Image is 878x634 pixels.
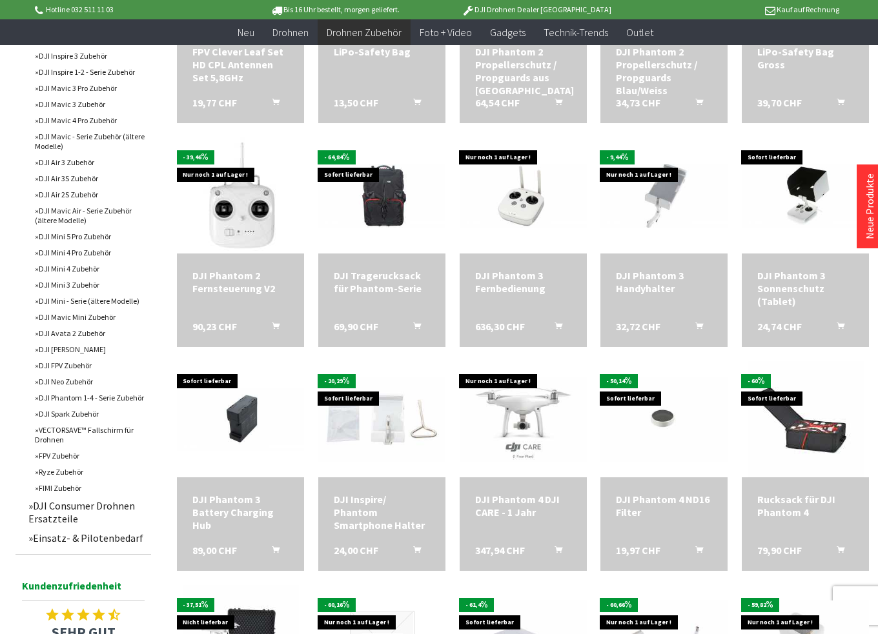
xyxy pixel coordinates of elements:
a: FIMI Zubehör [28,480,151,496]
span: Technik-Trends [544,26,608,39]
span: 69,90 CHF [334,320,378,333]
span: 64,54 CHF [475,96,520,109]
a: Einsatz- & Pilotenbedarf [22,528,151,548]
button: In den Warenkorb [256,96,287,113]
a: DJI FPV Zubehör [28,357,151,373]
a: Rucksack für DJI Phantom 4 79,90 CHF In den Warenkorb [757,493,853,519]
a: DJI Mavic Air - Serie Zubehör (ältere Modelle) [28,203,151,228]
span: 90,23 CHF [192,320,237,333]
span: 347,94 CHF [475,544,525,557]
div: DJI Phantom 3 Sonnenschutz (Tablet) [757,269,853,308]
a: FPV Zubehör [28,448,151,464]
span: Foto + Video [420,26,472,39]
a: LiPo-Safety Bag 13,50 CHF In den Warenkorb [334,45,430,58]
a: DJI Phantom 2 Propellerschutz / Propguards Blau/Weiss 34,73 CHF In den Warenkorb [616,45,712,97]
img: Rucksack für DJI Phantom 4 [748,361,864,477]
a: DJI Phantom 4 DJI CARE - 1 Jahr 347,94 CHF In den Warenkorb [475,493,571,519]
a: DJI Mavic 3 Pro Zubehör [28,80,151,96]
span: 34,73 CHF [616,96,660,109]
div: LiPo-Safety Bag [334,45,430,58]
a: DJI Mini 4 Pro Zubehör [28,244,151,261]
button: In den Warenkorb [398,320,429,337]
div: DJI Phantom 4 DJI CARE - 1 Jahr [475,493,571,519]
a: VECTORSAVE™ Fallschirm für Drohnen [28,422,151,448]
a: DJI Mini 4 Zubehör [28,261,151,277]
a: DJI Air 3S Zubehör [28,170,151,186]
span: 79,90 CHF [757,544,802,557]
button: In den Warenkorb [680,320,711,337]
a: DJI Consumer Drohnen Ersatzteile [22,496,151,528]
a: Foto + Video [411,19,481,46]
a: Drohnen Zubehör [318,19,411,46]
span: 89,00 CHF [192,544,237,557]
a: Ryze Zubehör [28,464,151,480]
a: Drohnen [263,19,318,46]
a: DJI Inspire 1-2 - Serie Zubehör [28,64,151,80]
button: In den Warenkorb [539,96,570,113]
img: DJI Phantom 2 Fernsteuerung V2 [183,137,299,253]
a: DJI Spark Zubehör [28,406,151,422]
div: DJI Inspire/ Phantom Smartphone Halter [334,493,430,531]
div: DJI Phantom 3 Fernbedienung [475,269,571,295]
p: DJI Drohnen Dealer [GEOGRAPHIC_DATA] [436,2,637,17]
a: LiPo-Safety Bag Gross 39,70 CHF In den Warenkorb [757,45,853,71]
a: DJI [PERSON_NAME] [28,341,151,357]
a: DJI Mini 5 Pro Zubehör [28,228,151,244]
span: Drohnen Zubehör [327,26,402,39]
p: Bis 16 Uhr bestellt, morgen geliefert. [234,2,435,17]
a: DJI Phantom 2 Fernsteuerung V2 90,23 CHF In den Warenkorb [192,269,289,295]
button: In den Warenkorb [821,320,852,337]
div: DJI Phantom 3 Handyhalter [616,269,712,295]
a: FPV Clever Leaf Set HD CPL Antennen Set 5,8GHz 19,77 CHF In den Warenkorb [192,45,289,84]
div: DJI Phantom 2 Propellerschutz / Propguards aus [GEOGRAPHIC_DATA] [475,45,571,97]
a: DJI Avata 2 Zubehör [28,325,151,341]
a: DJI Tragerucksack für Phantom-Serie 69,90 CHF In den Warenkorb [334,269,430,295]
img: DJI Phantom 3 Fernbedienung [460,164,587,228]
a: Neue Produkte [863,173,876,239]
img: DJI Phantom 4 ND16 Filter [600,377,728,461]
a: DJI Mavic Mini Zubehör [28,309,151,325]
a: Gadgets [481,19,535,46]
img: DJI Tragerucksack für Phantom-Serie [318,164,445,228]
div: DJI Phantom 4 ND16 Filter [616,493,712,519]
div: Rucksack für DJI Phantom 4 [757,493,853,519]
button: In den Warenkorb [256,544,287,560]
button: In den Warenkorb [680,96,711,113]
a: Neu [229,19,263,46]
span: Drohnen [272,26,309,39]
a: DJI Phantom 4 ND16 Filter 19,97 CHF In den Warenkorb [616,493,712,519]
span: Outlet [626,26,653,39]
span: 39,70 CHF [757,96,802,109]
span: Gadgets [490,26,526,39]
button: In den Warenkorb [398,96,429,113]
button: In den Warenkorb [539,544,570,560]
img: DJI Phantom 3 Sonnenschutz (Tablet) [742,164,869,228]
div: DJI Phantom 3 Battery Charging Hub [192,493,289,531]
a: DJI Mini - Serie (ältere Modelle) [28,293,151,309]
img: DJI Inspire/ Phantom Smartphone Halter [318,377,445,461]
span: 24,00 CHF [334,544,378,557]
a: DJI Mini 3 Zubehör [28,277,151,293]
a: Technik-Trends [535,19,617,46]
a: DJI Air 2S Zubehör [28,186,151,203]
a: DJI Phantom 3 Fernbedienung 636,30 CHF In den Warenkorb [475,269,571,295]
a: DJI Phantom 2 Propellerschutz / Propguards aus [GEOGRAPHIC_DATA] 64,54 CHF In den Warenkorb [475,45,571,97]
a: DJI Mavic 4 Pro Zubehör [28,112,151,128]
a: DJI Mavic - Serie Zubehör (ältere Modelle) [28,128,151,154]
button: In den Warenkorb [821,544,852,560]
span: 32,72 CHF [616,320,660,333]
button: In den Warenkorb [821,96,852,113]
a: DJI Neo Zubehör [28,373,151,390]
a: DJI Mavic 3 Zubehör [28,96,151,112]
img: DJI Phantom 3 Handyhalter [600,164,728,228]
span: Neu [238,26,254,39]
div: DJI Phantom 2 Fernsteuerung V2 [192,269,289,295]
div: DJI Phantom 2 Propellerschutz / Propguards Blau/Weiss [616,45,712,97]
button: In den Warenkorb [539,320,570,337]
span: Kundenzufriedenheit [22,577,145,601]
button: In den Warenkorb [256,320,287,337]
p: Hotline 032 511 11 03 [32,2,234,17]
div: DJI Tragerucksack für Phantom-Serie [334,269,430,295]
span: 636,30 CHF [475,320,525,333]
a: DJI Inspire 3 Zubehör [28,48,151,64]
